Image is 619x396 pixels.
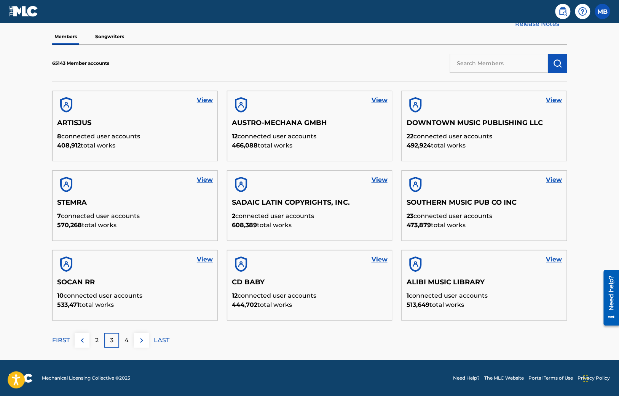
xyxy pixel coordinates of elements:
[197,96,213,105] a: View
[406,132,562,141] p: connected user accounts
[546,175,562,184] a: View
[57,255,75,273] img: account
[57,142,81,149] span: 408,912
[197,175,213,184] a: View
[57,96,75,114] img: account
[406,142,431,149] span: 492,924
[406,175,424,194] img: account
[371,255,387,264] a: View
[575,4,590,19] div: Help
[154,336,169,345] p: LAST
[232,221,257,229] span: 608,389
[546,96,562,105] a: View
[9,374,33,383] img: logo
[232,255,250,273] img: account
[57,198,213,212] h5: STEMRA
[57,212,213,221] p: connected user accounts
[232,119,388,132] h5: AUSTRO-MECHANA GMBH
[52,29,79,45] p: Members
[371,175,387,184] a: View
[406,141,562,150] p: total works
[546,255,562,264] a: View
[57,132,213,141] p: connected user accounts
[57,212,61,220] span: 7
[232,198,388,212] h5: SADAIC LATIN COPYRIGHTS, INC.
[57,278,213,291] h5: SOCAN RR
[371,96,387,105] a: View
[406,221,562,230] p: total works
[406,301,429,308] span: 513,649
[406,278,562,291] h5: ALIBI MUSIC LIBRARY
[232,291,388,300] p: connected user accounts
[95,336,99,345] p: 2
[124,336,129,345] p: 4
[528,375,573,382] a: Portal Terms of Use
[52,336,70,345] p: FIRST
[232,175,250,194] img: account
[406,133,413,140] span: 22
[57,300,213,309] p: total works
[232,278,388,291] h5: CD BABY
[57,292,64,299] span: 10
[232,221,388,230] p: total works
[232,96,250,114] img: account
[453,375,480,382] a: Need Help?
[57,119,213,132] h5: ARTISJUS
[57,133,61,140] span: 8
[232,292,238,299] span: 12
[406,212,413,220] span: 23
[52,60,109,67] p: 65143 Member accounts
[232,212,235,220] span: 2
[232,142,258,149] span: 466,088
[110,336,113,345] p: 3
[484,375,524,382] a: The MLC Website
[406,300,562,309] p: total works
[93,29,126,45] p: Songwriters
[406,119,562,132] h5: DOWNTOWN MUSIC PUBLISHING LLC
[555,4,570,19] a: Public Search
[406,96,424,114] img: account
[578,7,587,16] img: help
[57,221,82,229] span: 570,268
[553,59,562,68] img: Search Works
[137,336,146,345] img: right
[450,54,548,73] input: Search Members
[578,375,610,382] a: Privacy Policy
[406,292,408,299] span: 1
[232,132,388,141] p: connected user accounts
[232,300,388,309] p: total works
[232,141,388,150] p: total works
[9,6,38,17] img: MLC Logo
[57,141,213,150] p: total works
[232,301,257,308] span: 444,702
[581,359,619,396] iframe: Chat Widget
[583,367,588,390] div: Drag
[595,4,610,19] div: User Menu
[78,336,87,345] img: left
[406,255,424,273] img: account
[42,375,130,382] span: Mechanical Licensing Collective © 2025
[515,19,567,29] a: Release Notes
[598,266,619,329] iframe: Resource Center
[558,7,567,16] img: search
[406,212,562,221] p: connected user accounts
[57,301,79,308] span: 533,471
[57,291,213,300] p: connected user accounts
[406,221,431,229] span: 473,879
[406,198,562,212] h5: SOUTHERN MUSIC PUB CO INC
[57,175,75,194] img: account
[57,221,213,230] p: total works
[197,255,213,264] a: View
[232,133,238,140] span: 12
[232,212,388,221] p: connected user accounts
[406,291,562,300] p: connected user accounts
